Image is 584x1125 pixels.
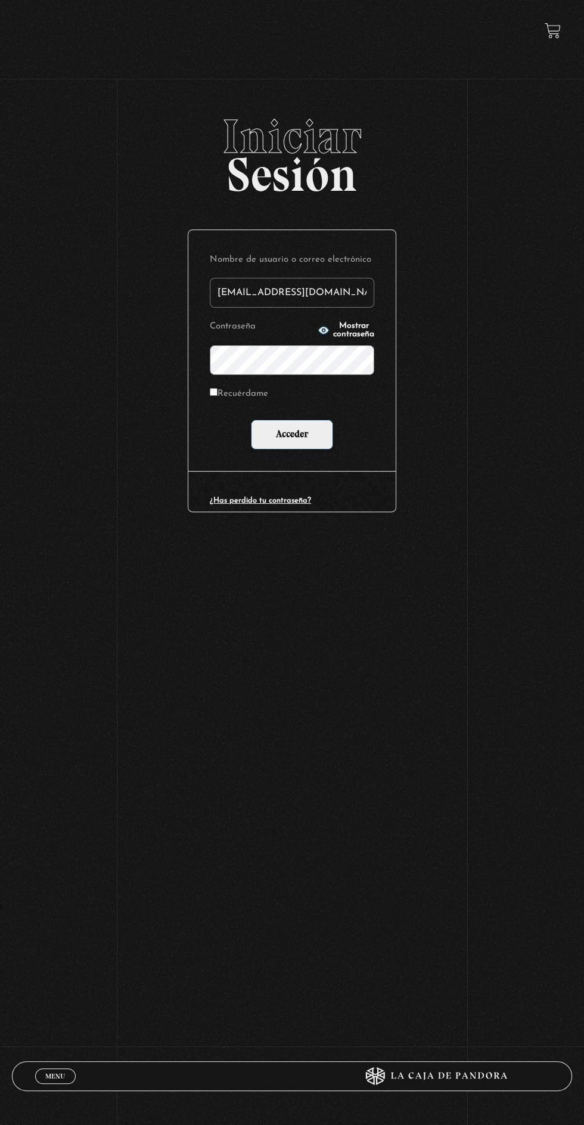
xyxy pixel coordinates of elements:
span: Iniciar [12,113,573,160]
label: Nombre de usuario o correo electrónico [210,252,374,269]
h2: Sesión [12,113,573,189]
input: Acceder [251,420,333,450]
input: Recuérdame [210,388,218,396]
a: View your shopping cart [545,23,561,39]
label: Contraseña [210,318,314,336]
label: Recuérdame [210,386,268,403]
button: Mostrar contraseña [318,322,374,339]
span: Mostrar contraseña [333,322,374,339]
a: ¿Has perdido tu contraseña? [210,497,311,504]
